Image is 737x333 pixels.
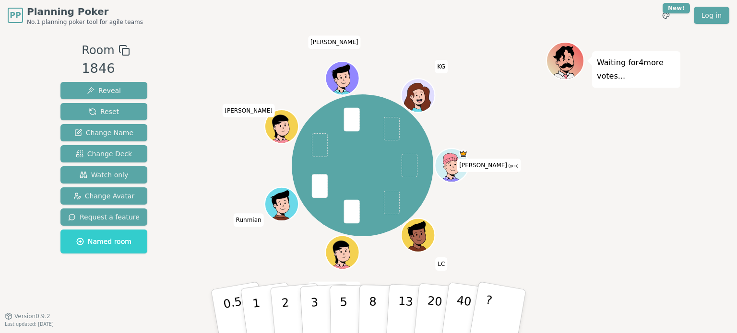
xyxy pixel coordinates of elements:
[60,124,147,141] button: Change Name
[76,149,132,159] span: Change Deck
[657,7,675,24] button: New!
[80,170,129,180] span: Watch only
[68,212,140,222] span: Request a feature
[435,60,448,73] span: Click to change your name
[694,7,729,24] a: Log in
[308,36,361,49] span: Click to change your name
[457,159,521,172] span: Click to change your name
[507,164,519,168] span: (you)
[60,82,147,99] button: Reveal
[8,5,143,26] a: PPPlanning PokerNo.1 planning poker tool for agile teams
[60,230,147,253] button: Named room
[222,104,275,117] span: Click to change your name
[10,10,21,21] span: PP
[308,282,361,295] span: Click to change your name
[60,166,147,184] button: Watch only
[597,56,676,83] p: Waiting for 4 more votes...
[60,187,147,205] button: Change Avatar
[234,214,264,227] span: Click to change your name
[459,149,468,158] span: Alice is the host
[76,237,131,246] span: Named room
[82,59,130,79] div: 1846
[60,103,147,120] button: Reset
[60,145,147,162] button: Change Deck
[73,191,135,201] span: Change Avatar
[436,149,468,181] button: Click to change your avatar
[74,128,133,138] span: Change Name
[82,42,114,59] span: Room
[435,257,447,271] span: Click to change your name
[5,322,54,327] span: Last updated: [DATE]
[14,312,50,320] span: Version 0.9.2
[663,3,690,13] div: New!
[87,86,121,95] span: Reveal
[27,5,143,18] span: Planning Poker
[89,107,119,116] span: Reset
[5,312,50,320] button: Version0.9.2
[60,208,147,226] button: Request a feature
[27,18,143,26] span: No.1 planning poker tool for agile teams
